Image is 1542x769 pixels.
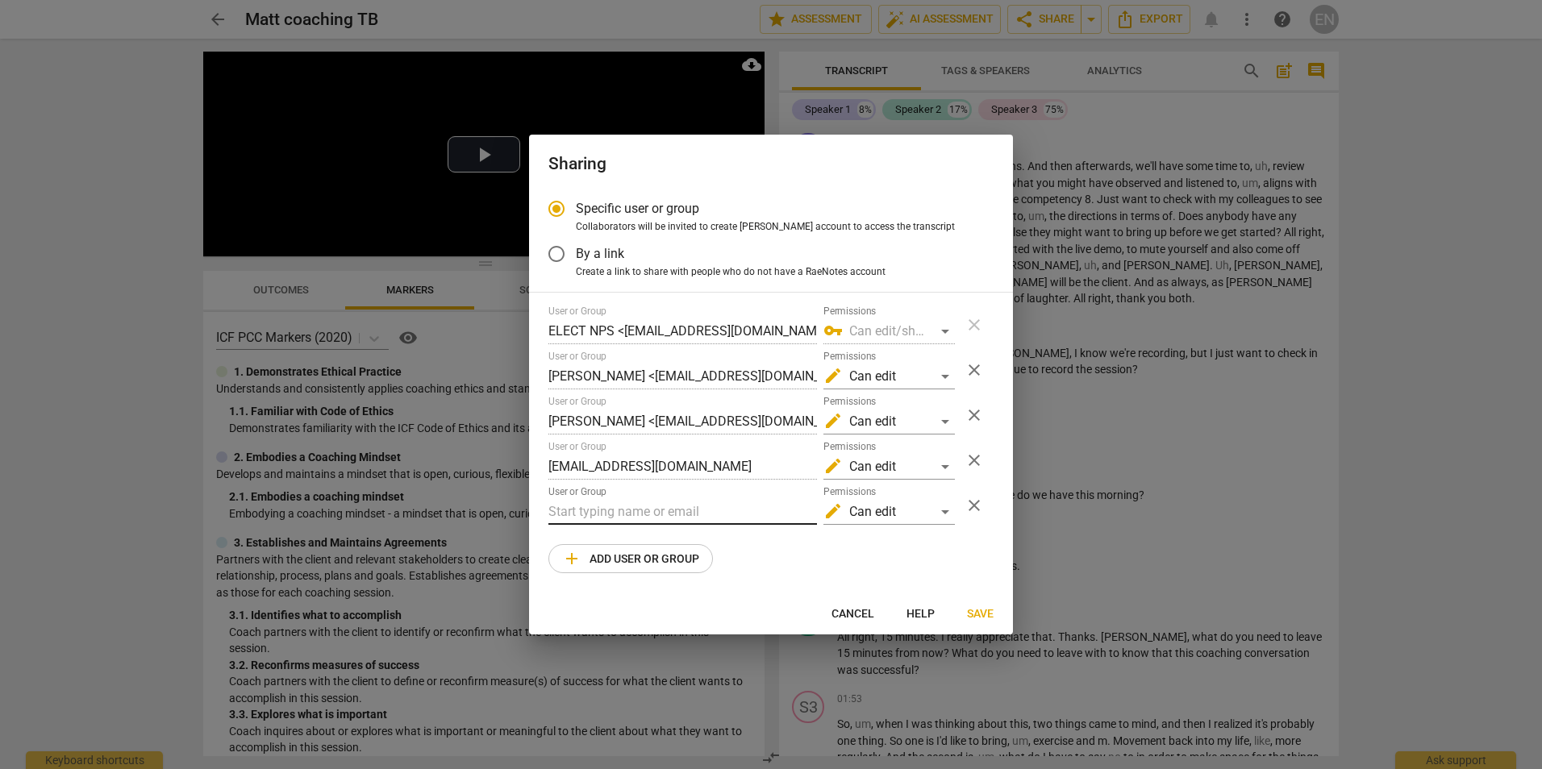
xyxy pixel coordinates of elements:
input: Start typing name or email [548,454,817,480]
span: edit [823,411,843,430]
label: User or Group [548,307,606,317]
span: add [562,549,581,568]
button: Cancel [819,599,887,628]
span: close [965,360,984,380]
span: Add user or group [562,549,699,568]
span: Create a link to share with people who do not have a RaeNotes account [576,265,886,280]
label: Permissions [823,307,876,317]
label: Permissions [823,352,876,362]
div: Can edit [823,364,955,389]
label: Permissions [823,488,876,497]
div: Can edit [823,499,955,525]
label: Permissions [823,397,876,407]
span: edit [823,456,843,476]
span: Collaborators will be invited to create [PERSON_NAME] account to access the transcript [576,220,955,235]
span: Specific user or group [576,199,699,218]
input: Start typing name or email [548,499,817,525]
input: Start typing name or email [548,409,817,434]
button: Add [548,544,713,573]
div: Can edit [823,454,955,480]
div: Sharing type [548,189,994,279]
input: Start typing name or email [548,364,817,389]
h2: Sharing [548,154,994,174]
span: Save [967,606,994,622]
span: Cancel [831,606,874,622]
span: edit [823,501,843,521]
div: Can edit/share [823,318,955,344]
input: Start typing name or email [548,318,817,344]
label: User or Group [548,352,606,362]
label: User or Group [548,397,606,407]
div: Can edit [823,409,955,434]
span: edit [823,366,843,385]
label: Permissions [823,443,876,452]
span: vpn_key [823,321,843,340]
span: close [965,405,984,425]
span: close [965,496,984,515]
span: Help [906,606,935,622]
button: Help [894,599,948,628]
span: close [965,451,984,470]
button: Save [954,599,1006,628]
label: User or Group [548,488,606,497]
span: By a link [576,244,624,263]
label: User or Group [548,443,606,452]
